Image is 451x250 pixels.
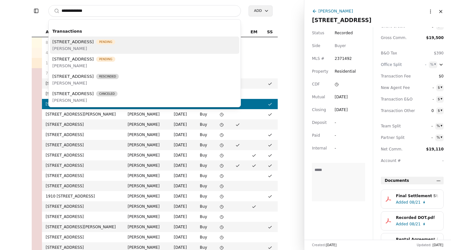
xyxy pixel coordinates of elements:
[53,90,94,97] span: [STREET_ADDRESS]
[124,201,170,212] td: [PERSON_NAME]
[335,107,348,113] div: [DATE]
[335,68,356,75] span: Residential
[124,191,170,201] td: [PERSON_NAME]
[42,130,124,140] td: [STREET_ADDRESS]
[434,61,436,67] div: ▾
[396,221,408,227] span: Added
[42,201,124,212] td: [STREET_ADDRESS]
[396,214,439,221] div: Recorded DOT.pdf
[335,145,346,151] div: -
[170,109,193,119] td: [DATE]
[42,171,124,181] td: [STREET_ADDRESS]
[335,30,353,36] span: Recorded
[170,201,193,212] td: [DATE]
[170,160,193,171] td: [DATE]
[312,68,328,75] span: Property
[53,45,115,52] span: [PERSON_NAME]
[193,201,214,212] td: Buy
[42,140,124,150] td: [STREET_ADDRESS]
[381,190,444,209] button: Final Settlement Statement.pdfAdded08/21
[124,109,170,119] td: [PERSON_NAME]
[440,134,442,140] div: ▾
[312,132,320,139] span: Paid
[385,177,409,184] span: Documents
[124,160,170,171] td: [PERSON_NAME]
[409,221,421,227] span: 08/21
[335,119,346,126] div: -
[381,108,410,114] span: Transaction Other
[312,94,325,100] span: Mutual
[396,199,408,206] span: Added
[49,25,241,107] div: Suggestions
[417,243,443,247] div: Updated:
[170,232,193,242] td: [DATE]
[429,61,437,68] button: %
[193,150,214,160] td: Buy
[381,123,410,129] span: Team Split
[335,55,352,62] span: 2371492
[193,232,214,242] td: Buy
[326,243,337,247] span: [DATE]
[381,35,410,41] span: Gross Comm.
[422,108,434,114] span: 0
[381,96,410,102] span: Transaction E&O
[42,191,124,201] td: 1910 [STREET_ADDRESS]
[124,212,170,222] td: [PERSON_NAME]
[426,36,444,40] span: $19,500
[436,85,444,91] button: $
[193,181,214,191] td: Buy
[42,89,124,99] td: [STREET_ADDRESS]
[124,171,170,181] td: [PERSON_NAME]
[170,191,193,201] td: [DATE]
[42,181,124,191] td: [STREET_ADDRESS]
[312,55,324,62] span: MLS #
[335,94,348,100] div: [DATE]
[170,119,193,130] td: [DATE]
[312,81,320,87] span: CDF
[53,73,94,80] span: [STREET_ADDRESS]
[432,73,444,79] span: $0
[436,108,444,114] button: $
[193,191,214,201] td: Buy
[170,130,193,140] td: [DATE]
[442,158,444,163] span: -
[312,107,326,113] span: Closing
[46,70,69,77] span: 72 recorded
[124,222,170,232] td: [PERSON_NAME]
[193,140,214,150] td: Buy
[193,109,214,119] td: Buy
[42,150,124,160] td: [STREET_ADDRESS]
[124,140,170,150] td: [PERSON_NAME]
[381,73,410,79] span: Transaction Fee
[124,119,170,130] td: [PERSON_NAME]
[318,8,353,14] div: [PERSON_NAME]
[96,74,119,79] span: Rescinded
[381,211,444,230] button: Recorded DOT.pdfAdded08/21
[53,56,94,62] span: [STREET_ADDRESS]
[422,96,434,102] span: -
[381,50,410,56] span: B&O Tax
[409,199,421,206] span: 08/21
[53,97,118,104] span: [PERSON_NAME]
[170,212,193,222] td: [DATE]
[53,80,119,86] span: [PERSON_NAME]
[46,28,65,36] span: Address
[46,39,120,46] div: 81 active
[396,236,439,243] div: Rental Agreement (After Closing).pdf
[193,212,214,222] td: Buy
[250,28,258,36] span: EM
[53,38,94,45] span: [STREET_ADDRESS]
[170,171,193,181] td: [DATE]
[440,85,442,90] div: ▾
[434,51,444,55] span: $390
[312,119,327,126] span: Deposit
[436,96,444,102] button: $
[421,134,433,141] span: -
[440,108,442,113] div: ▾
[193,160,214,171] td: Buy
[381,157,410,164] span: Account #
[42,222,124,232] td: [STREET_ADDRESS][PERSON_NAME]
[193,130,214,140] td: Buy
[421,123,433,129] span: -
[335,132,346,139] div: -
